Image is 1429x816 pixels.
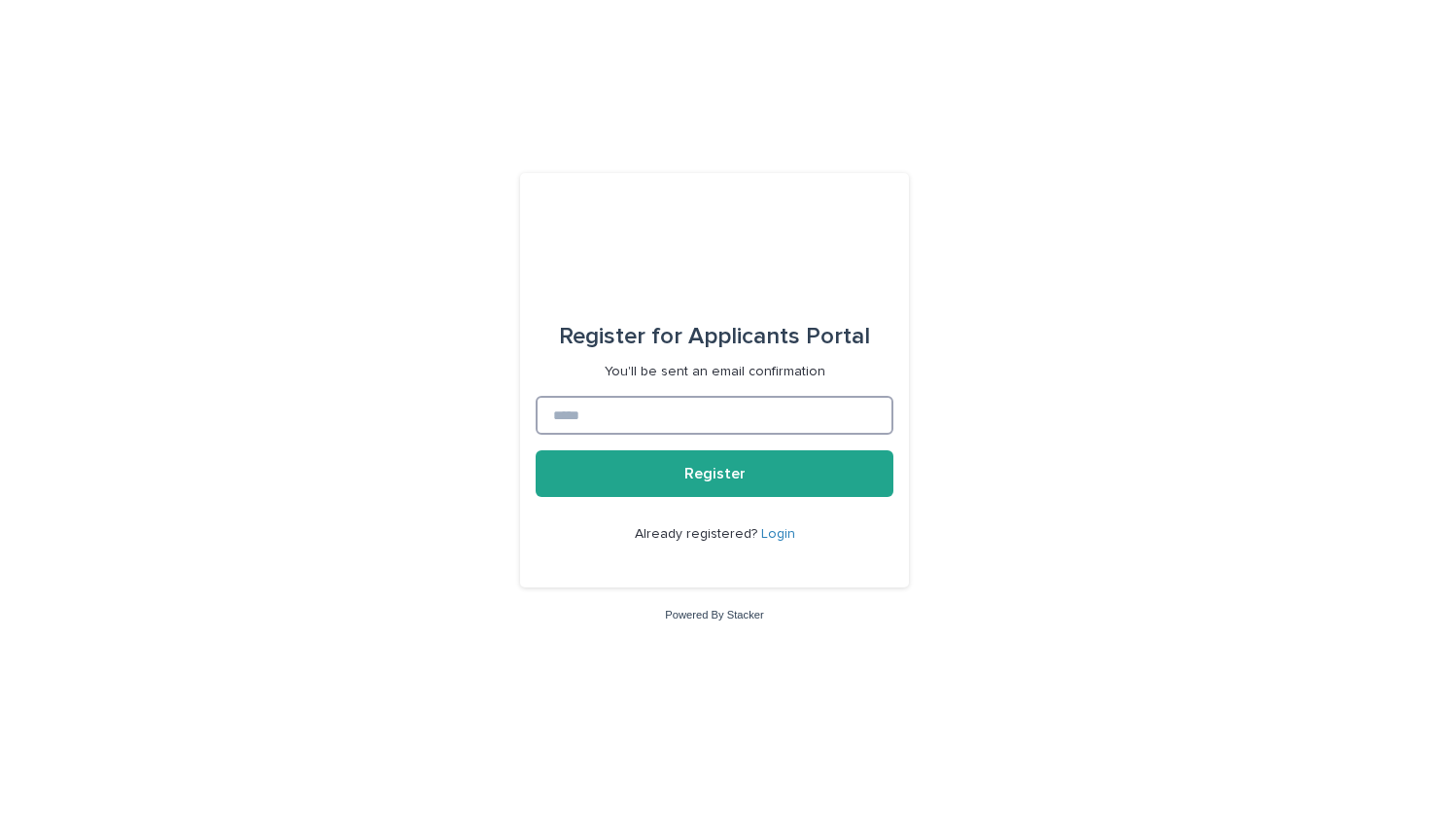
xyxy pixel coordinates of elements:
img: 1xcjEmqDTcmQhduivVBy [553,220,875,278]
span: Register [684,466,746,481]
p: You'll be sent an email confirmation [605,364,825,380]
div: Applicants Portal [559,309,870,364]
button: Register [536,450,893,497]
a: Login [761,527,795,541]
span: Register for [559,325,682,348]
span: Already registered? [635,527,761,541]
a: Powered By Stacker [665,609,763,621]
